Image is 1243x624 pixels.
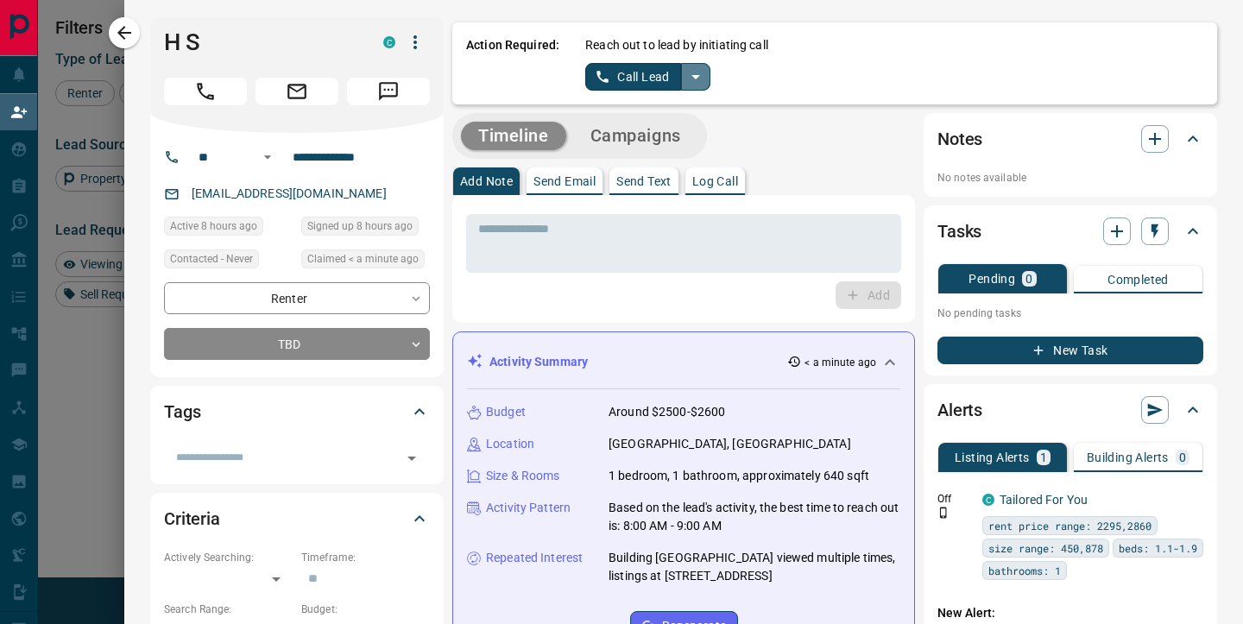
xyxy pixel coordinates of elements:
[937,507,950,519] svg: Push Notification Only
[164,398,200,425] h2: Tags
[170,217,257,235] span: Active 8 hours ago
[982,494,994,506] div: condos.ca
[1087,451,1169,463] p: Building Alerts
[460,175,513,187] p: Add Note
[192,186,387,200] a: [EMAIL_ADDRESS][DOMAIN_NAME]
[461,122,566,150] button: Timeline
[400,446,424,470] button: Open
[307,217,413,235] span: Signed up 8 hours ago
[164,217,293,241] div: Tue Sep 16 2025
[969,273,1015,285] p: Pending
[937,604,1203,622] p: New Alert:
[486,549,583,567] p: Repeated Interest
[937,491,972,507] p: Off
[301,217,430,241] div: Tue Sep 16 2025
[383,36,395,48] div: condos.ca
[585,63,710,91] div: split button
[585,63,681,91] button: Call Lead
[164,391,430,432] div: Tags
[692,175,738,187] p: Log Call
[486,435,534,453] p: Location
[937,118,1203,160] div: Notes
[609,467,869,485] p: 1 bedroom, 1 bathroom, approximately 640 sqft
[466,36,559,91] p: Action Required:
[301,602,430,617] p: Budget:
[573,122,698,150] button: Campaigns
[170,250,253,268] span: Contacted - Never
[307,250,419,268] span: Claimed < a minute ago
[937,337,1203,364] button: New Task
[609,499,900,535] p: Based on the lead's activity, the best time to reach out is: 8:00 AM - 9:00 AM
[164,498,430,539] div: Criteria
[301,249,430,274] div: Tue Sep 16 2025
[988,517,1152,534] span: rent price range: 2295,2860
[937,389,1203,431] div: Alerts
[164,328,430,360] div: TBD
[467,346,900,378] div: Activity Summary< a minute ago
[164,550,293,565] p: Actively Searching:
[988,539,1103,557] span: size range: 450,878
[1040,451,1047,463] p: 1
[616,175,672,187] p: Send Text
[937,396,982,424] h2: Alerts
[164,78,247,105] span: Call
[486,499,571,517] p: Activity Pattern
[486,467,560,485] p: Size & Rooms
[301,550,430,565] p: Timeframe:
[1179,451,1186,463] p: 0
[937,125,982,153] h2: Notes
[1119,539,1197,557] span: beds: 1.1-1.9
[1107,274,1169,286] p: Completed
[988,562,1061,579] span: bathrooms: 1
[347,78,430,105] span: Message
[804,355,876,370] p: < a minute ago
[1025,273,1032,285] p: 0
[257,147,278,167] button: Open
[164,282,430,314] div: Renter
[164,28,357,56] h1: H S
[585,36,768,54] p: Reach out to lead by initiating call
[937,170,1203,186] p: No notes available
[1000,493,1088,507] a: Tailored For You
[937,211,1203,252] div: Tasks
[489,353,588,371] p: Activity Summary
[609,435,851,453] p: [GEOGRAPHIC_DATA], [GEOGRAPHIC_DATA]
[533,175,596,187] p: Send Email
[256,78,338,105] span: Email
[955,451,1030,463] p: Listing Alerts
[609,549,900,585] p: Building [GEOGRAPHIC_DATA] viewed multiple times, listings at [STREET_ADDRESS]
[164,602,293,617] p: Search Range:
[164,505,220,533] h2: Criteria
[609,403,725,421] p: Around $2500-$2600
[937,217,981,245] h2: Tasks
[937,300,1203,326] p: No pending tasks
[486,403,526,421] p: Budget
